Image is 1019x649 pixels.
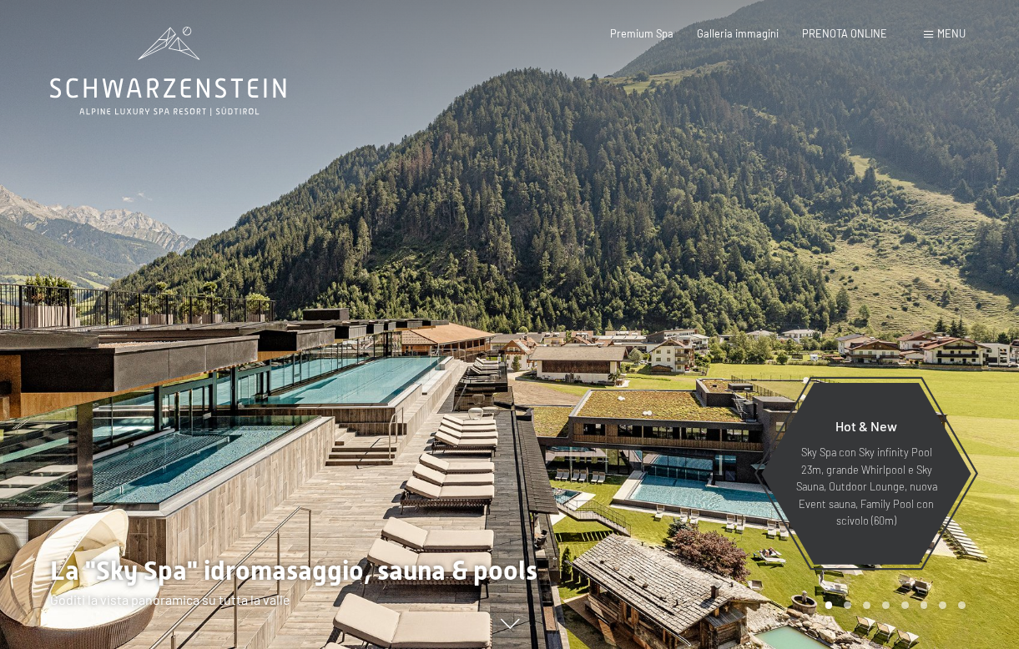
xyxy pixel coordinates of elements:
p: Sky Spa con Sky infinity Pool 23m, grande Whirlpool e Sky Sauna, Outdoor Lounge, nuova Event saun... [794,444,939,529]
div: Carousel Page 2 [844,601,851,609]
span: Hot & New [835,418,897,434]
a: Galleria immagini [697,27,779,40]
a: Hot & New Sky Spa con Sky infinity Pool 23m, grande Whirlpool e Sky Sauna, Outdoor Lounge, nuova ... [760,382,972,566]
a: Premium Spa [610,27,673,40]
div: Carousel Page 3 [863,601,870,609]
div: Carousel Page 1 (Current Slide) [825,601,833,609]
div: Carousel Page 7 [939,601,946,609]
div: Carousel Page 5 [901,601,909,609]
a: PRENOTA ONLINE [802,27,887,40]
div: Carousel Page 6 [921,601,928,609]
span: Menu [937,27,966,40]
div: Carousel Pagination [820,601,966,609]
div: Carousel Page 4 [882,601,890,609]
div: Carousel Page 8 [958,601,966,609]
